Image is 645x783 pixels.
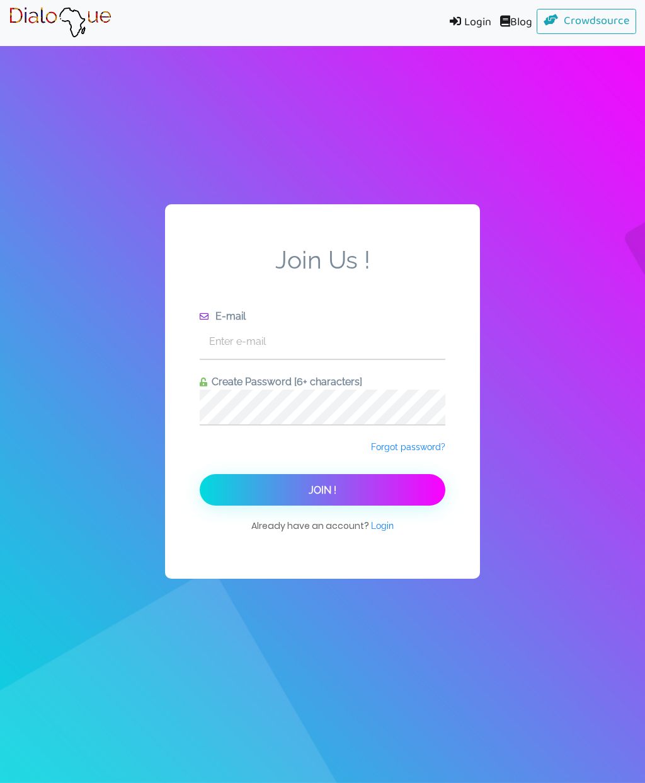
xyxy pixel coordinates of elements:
input: Enter e-mail [200,324,445,359]
a: Crowdsource [537,9,637,34]
a: Login [371,519,394,532]
span: Forgot password? [371,442,445,452]
img: Brand [9,7,111,38]
span: Already have an account? [251,519,394,545]
span: Create Password [6+ characters] [207,376,362,388]
a: Forgot password? [371,441,445,453]
a: Blog [496,9,537,37]
span: Join ! [309,484,336,496]
span: Join Us ! [200,245,445,309]
a: Login [440,9,496,37]
span: Login [371,521,394,531]
button: Join ! [200,474,445,506]
span: E-mail [211,310,246,322]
